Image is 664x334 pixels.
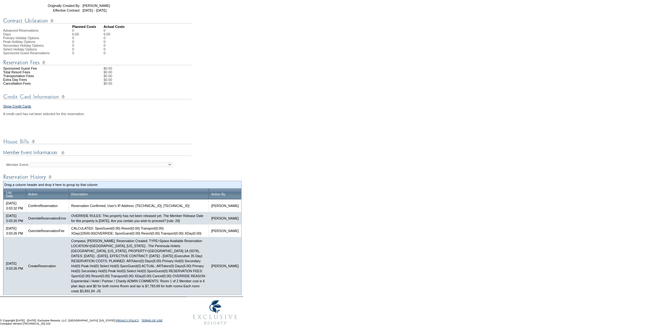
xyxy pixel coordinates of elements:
[3,237,26,295] td: [DATE] 3:03:26 PM
[3,78,72,82] td: Extra Day Fees
[3,40,35,44] span: Peak Holiday Options
[71,192,88,196] a: Description
[104,51,110,55] td: 0
[3,104,31,108] a: Show Credit Cards
[3,112,242,116] div: A credit card has not been selected for this reservation.
[69,237,209,295] td: Compass; [PERSON_NAME]; Reservation Created: TYPE=Space Available Reservation LOCATION=[GEOGRAPHI...
[69,189,209,199] th: Drag to group or reorder
[3,17,191,25] img: Contract Utilization
[72,51,104,55] td: 0
[28,192,38,196] a: Action
[3,47,37,51] span: Select Holiday Options
[72,44,104,47] td: 0
[116,319,139,322] a: PRIVACY POLICY
[26,199,69,212] td: ConfirmReservation
[142,319,163,322] a: TERMS OF USE
[209,199,241,212] td: [PERSON_NAME]
[104,82,242,85] td: $0.00
[83,4,110,8] span: [PERSON_NAME]
[104,36,110,40] td: 0
[3,74,72,78] td: Transportation Fees
[3,199,26,212] td: [DATE] 3:03:32 PM
[104,29,110,32] td: 0
[104,70,242,74] td: $0.00
[3,66,72,70] td: Sponsored Guest Fee
[3,173,191,181] img: Reservation Log
[3,44,44,47] span: Secondary Holiday Options
[69,212,209,225] td: OVERRIDE RULES: This property has not been released yet. The Member Release Date for this propert...
[104,66,242,70] td: $0.00
[209,225,241,237] td: [PERSON_NAME]
[72,47,104,51] td: 0
[3,32,11,36] span: Days
[104,44,110,47] td: 0
[209,212,241,225] td: [PERSON_NAME]
[72,29,104,32] td: 0
[3,93,191,101] img: Credit Card Information
[3,51,50,55] span: Sponsored Guest Reservations
[3,212,26,225] td: [DATE] 3:03:26 PM
[72,32,104,36] td: 6.00
[3,225,26,237] td: [DATE] 3:03:26 PM
[72,40,104,44] td: 0
[211,192,225,196] a: Action By
[3,36,39,40] span: Primary Holiday Options
[3,59,191,66] img: Reservation Fees
[6,163,29,167] label: Member Event:
[83,8,107,12] span: [DATE] - [DATE]
[104,47,110,51] td: 0
[69,225,209,237] td: CALCULATED: SponGuest(0.00) Resort(0.00) Transport(0.00) XDay(10500.00)OVERRIDE: SponGuest(0.00) ...
[3,149,191,157] img: Member Event
[35,4,80,8] td: Originally Created By:
[104,74,242,78] td: $0.00
[26,225,69,237] td: OverrideReservationFee
[3,138,191,146] img: House Bills
[104,40,110,44] td: 0
[4,182,240,187] td: Drag a column header and drop it here to group by that column
[35,8,80,12] td: Effective Contract:
[26,237,69,295] td: CreateReservation
[187,297,243,328] img: Exclusive Resorts
[72,25,104,29] td: Planned Costs
[69,199,209,212] td: Reservation Confirmed; User's IP Address: [TECHNICAL_ID], [TECHNICAL_ID]
[3,29,39,32] span: Advanced Reservations
[3,82,72,85] td: Cancellation Fees
[6,190,13,198] a: LogDate
[209,237,241,295] td: [PERSON_NAME]
[104,25,242,29] td: Actual Costs
[26,212,69,225] td: OverrideReservationError
[72,36,104,40] td: 0
[3,70,72,74] td: Total Resort Fees
[104,78,242,82] td: $0.00
[104,32,110,36] td: 6.00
